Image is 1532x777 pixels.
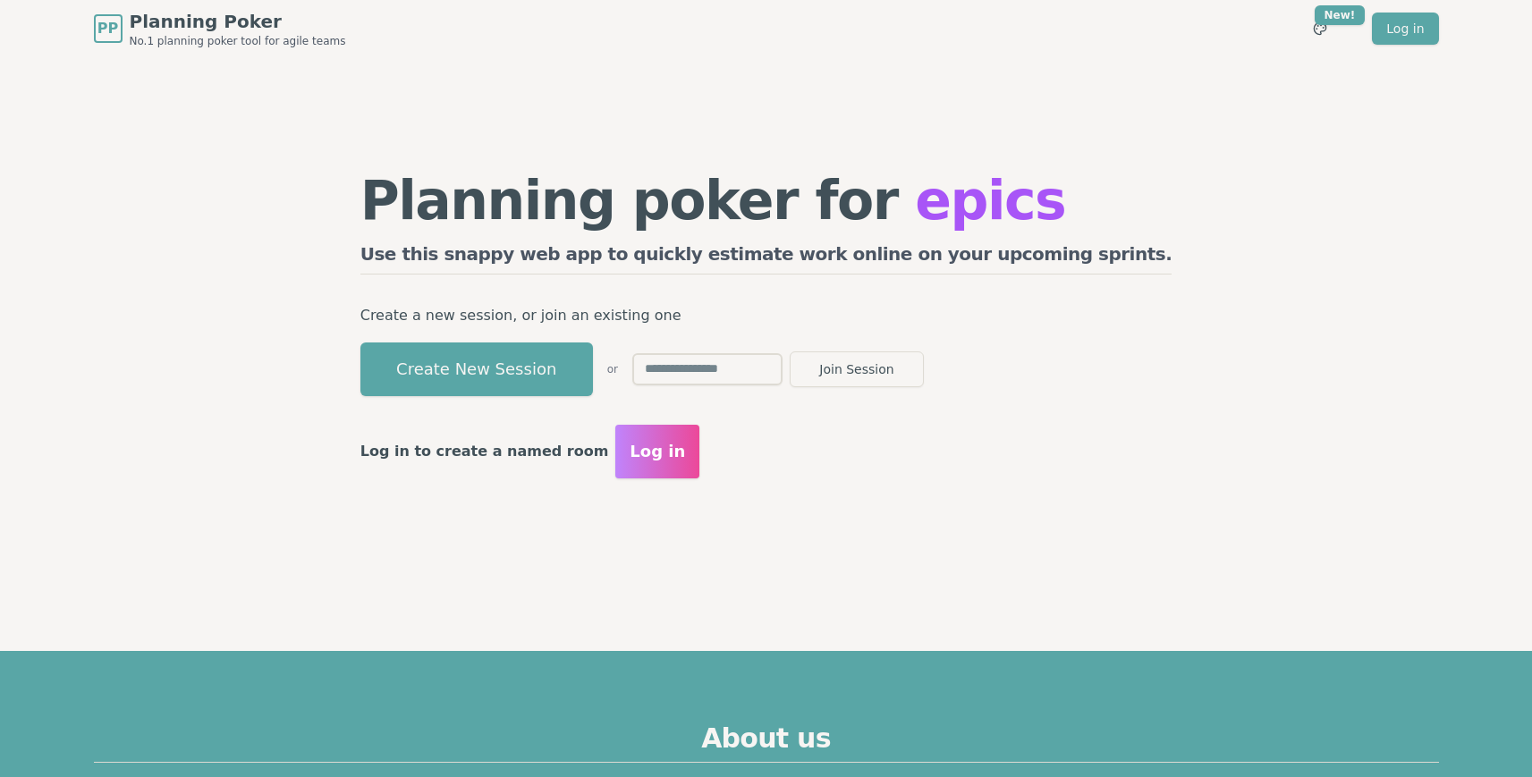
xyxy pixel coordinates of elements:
[1315,5,1366,25] div: New!
[360,303,1172,328] p: Create a new session, or join an existing one
[94,9,346,48] a: PPPlanning PokerNo.1 planning poker tool for agile teams
[607,362,618,376] span: or
[1372,13,1438,45] a: Log in
[130,34,346,48] span: No.1 planning poker tool for agile teams
[615,425,699,478] button: Log in
[360,241,1172,274] h2: Use this snappy web app to quickly estimate work online on your upcoming sprints.
[360,342,593,396] button: Create New Session
[630,439,685,464] span: Log in
[130,9,346,34] span: Planning Poker
[94,722,1439,763] h2: About us
[790,351,924,387] button: Join Session
[915,169,1065,232] span: epics
[360,173,1172,227] h1: Planning poker for
[1304,13,1336,45] button: New!
[97,18,118,39] span: PP
[360,439,609,464] p: Log in to create a named room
